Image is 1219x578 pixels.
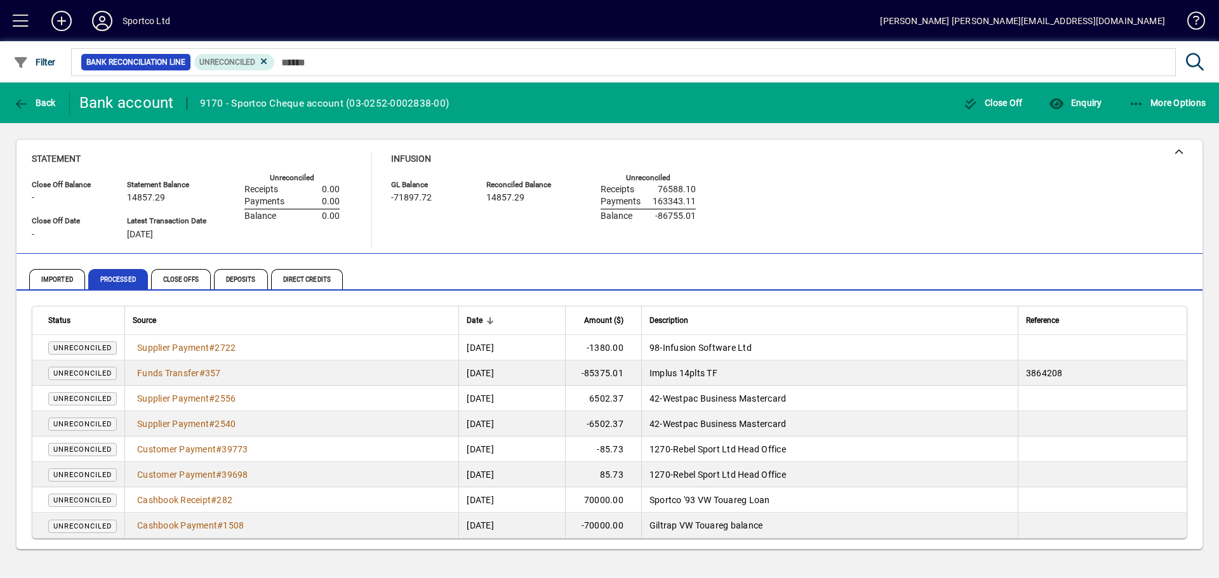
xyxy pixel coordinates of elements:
[133,341,240,355] a: Supplier Payment#2722
[1049,98,1102,108] span: Enquiry
[458,335,565,360] td: [DATE]
[960,91,1026,114] button: Close Off
[673,444,786,454] span: Rebel Sport Ltd Head Office
[584,313,623,327] span: Amount ($)
[1026,368,1063,378] span: 3864208
[137,393,209,404] span: Supplier Payment
[1178,3,1203,44] a: Knowledge Base
[133,391,240,405] a: Supplier Payment#2556
[565,513,641,538] td: -70000.00
[458,360,565,386] td: [DATE]
[222,470,248,480] span: 39698
[209,343,215,353] span: #
[486,181,563,189] span: Reconciled Balance
[458,487,565,513] td: [DATE]
[391,193,432,203] span: -71897.72
[1046,91,1105,114] button: Enquiry
[1026,313,1171,327] div: Reference
[649,313,688,327] span: Description
[199,368,205,378] span: #
[1126,91,1209,114] button: More Options
[137,520,217,530] span: Cashbook Payment
[458,462,565,487] td: [DATE]
[322,197,340,207] span: 0.00
[660,419,662,429] span: -
[663,393,787,404] span: Westpac Business Mastercard
[53,471,112,479] span: Unreconciled
[565,411,641,437] td: -6502.37
[86,56,185,69] span: Bank Reconciliation Line
[127,181,206,189] span: Statement Balance
[32,217,108,225] span: Close Off Date
[217,520,223,530] span: #
[133,493,237,507] a: Cashbook Receipt#282
[199,58,255,67] span: Unreconciled
[137,495,211,505] span: Cashbook Receipt
[565,360,641,386] td: -85375.01
[133,313,156,327] span: Source
[626,174,670,182] label: Unreconciled
[660,393,662,404] span: -
[32,181,108,189] span: Close Off Balance
[458,386,565,411] td: [DATE]
[53,522,112,530] span: Unreconciled
[127,230,153,240] span: [DATE]
[10,51,59,74] button: Filter
[215,343,236,353] span: 2722
[53,395,112,403] span: Unreconciled
[601,197,641,207] span: Payments
[565,437,641,462] td: -85.73
[660,343,662,353] span: -
[270,174,314,182] label: Unreconciled
[880,11,1165,31] div: [PERSON_NAME] [PERSON_NAME][EMAIL_ADDRESS][DOMAIN_NAME]
[271,269,343,289] span: Direct Credits
[963,98,1023,108] span: Close Off
[133,518,248,532] a: Cashbook Payment#1508
[458,437,565,462] td: [DATE]
[658,185,696,195] span: 76588.10
[670,470,673,480] span: -
[215,393,236,404] span: 2556
[216,495,232,505] span: 282
[1129,98,1206,108] span: More Options
[53,445,112,454] span: Unreconciled
[127,193,165,203] span: 14857.29
[649,419,660,429] span: 42
[601,211,632,221] span: Balance
[53,369,112,378] span: Unreconciled
[137,419,209,429] span: Supplier Payment
[649,495,770,505] span: Sportco '93 VW Touareg Loan
[467,313,557,327] div: Date
[322,211,340,221] span: 0.00
[244,211,276,221] span: Balance
[151,269,211,289] span: Close Offs
[32,193,34,203] span: -
[486,193,524,203] span: 14857.29
[573,313,635,327] div: Amount ($)
[137,470,216,480] span: Customer Payment
[137,368,199,378] span: Funds Transfer
[29,269,85,289] span: Imported
[215,419,236,429] span: 2540
[391,181,467,189] span: GL Balance
[216,444,222,454] span: #
[194,54,275,70] mat-chip: Reconciliation Status: Unreconciled
[10,91,59,114] button: Back
[663,419,787,429] span: Westpac Business Mastercard
[53,496,112,504] span: Unreconciled
[209,419,215,429] span: #
[137,444,216,454] span: Customer Payment
[649,393,660,404] span: 42
[653,197,696,207] span: 163343.11
[649,444,670,454] span: 1270
[214,269,268,289] span: Deposits
[458,513,565,538] td: [DATE]
[209,393,215,404] span: #
[467,313,483,327] span: Date
[649,520,763,530] span: Giltrap VW Touareg balance
[244,185,278,195] span: Receipts
[211,495,216,505] span: #
[216,470,222,480] span: #
[82,10,123,32] button: Profile
[601,185,634,195] span: Receipts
